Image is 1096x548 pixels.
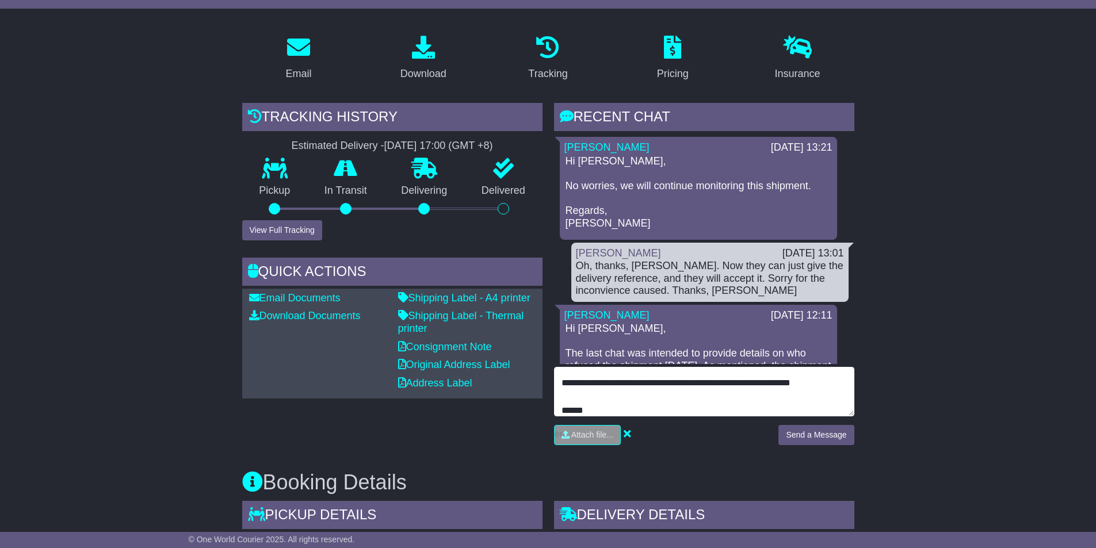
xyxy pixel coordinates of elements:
a: Insurance [767,32,828,86]
div: [DATE] 17:00 (GMT +8) [384,140,493,152]
p: Delivered [464,185,543,197]
p: Hi [PERSON_NAME], The last chat was intended to provide details on who refused the shipment [DATE... [566,323,831,447]
a: [PERSON_NAME] [564,309,650,321]
a: Original Address Label [398,359,510,370]
h3: Booking Details [242,471,854,494]
div: Oh, thanks, [PERSON_NAME]. Now they can just give the delivery reference, and they will accept it... [576,260,844,297]
p: Hi [PERSON_NAME], No worries, we will continue monitoring this shipment. Regards, [PERSON_NAME] [566,155,831,230]
button: View Full Tracking [242,220,322,240]
div: Quick Actions [242,258,543,289]
a: Email Documents [249,292,341,304]
p: In Transit [307,185,384,197]
div: Insurance [775,66,820,82]
p: Pickup [242,185,308,197]
div: Email [285,66,311,82]
div: [DATE] 12:11 [771,309,832,322]
a: Shipping Label - A4 printer [398,292,530,304]
p: Delivering [384,185,465,197]
div: Delivery Details [554,501,854,532]
div: [DATE] 13:21 [771,141,832,154]
div: RECENT CHAT [554,103,854,134]
a: Address Label [398,377,472,389]
a: [PERSON_NAME] [564,141,650,153]
div: Tracking [528,66,567,82]
a: Download Documents [249,310,361,321]
a: Email [278,32,319,86]
div: Tracking history [242,103,543,134]
a: Download [393,32,454,86]
a: Tracking [521,32,575,86]
div: Download [400,66,446,82]
a: Shipping Label - Thermal printer [398,310,524,334]
button: Send a Message [778,425,854,445]
div: Estimated Delivery - [242,140,543,152]
a: [PERSON_NAME] [576,247,661,259]
a: Consignment Note [398,341,492,352]
div: Pickup Details [242,501,543,532]
span: © One World Courier 2025. All rights reserved. [189,535,355,544]
div: Pricing [657,66,689,82]
div: [DATE] 13:01 [782,247,844,260]
a: Pricing [650,32,696,86]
